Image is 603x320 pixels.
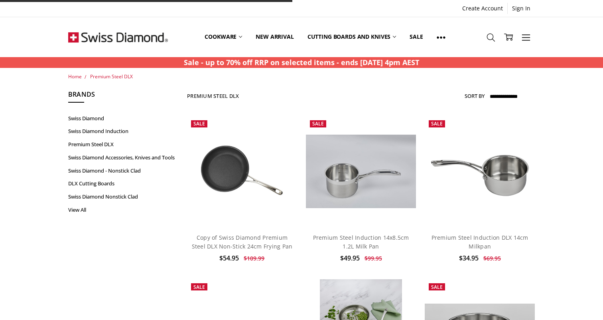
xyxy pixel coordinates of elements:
[193,284,205,290] span: Sale
[244,254,264,262] span: $109.99
[68,89,178,103] h5: Brands
[431,120,443,127] span: Sale
[68,112,178,125] a: Swiss Diamond
[340,254,360,262] span: $49.95
[68,203,178,217] a: View All
[465,89,485,102] label: Sort By
[68,190,178,203] a: Swiss Diamond Nonstick Clad
[219,254,239,262] span: $54.95
[184,58,419,67] strong: Sale - up to 70% off RRP on selected items - ends [DATE] 4pm AEST
[425,116,535,227] a: Premium Steel Induction DLX 14cm Milkpan
[68,138,178,151] a: Premium Steel DLX
[68,17,168,57] img: Free Shipping On Every Order
[90,73,133,80] a: Premium Steel DLX
[193,120,205,127] span: Sale
[187,116,297,227] img: Copy of Swiss Diamond Premium Steel DLX Non-Stick 24cm Frying Pan
[430,19,452,55] a: Show All
[365,254,382,262] span: $99.95
[68,151,178,164] a: Swiss Diamond Accessories, Knives and Tools
[432,234,528,250] a: Premium Steel Induction DLX 14cm Milkpan
[68,125,178,138] a: Swiss Diamond Induction
[312,120,324,127] span: Sale
[249,19,300,55] a: New arrival
[403,19,430,55] a: Sale
[198,19,249,55] a: Cookware
[306,116,416,227] a: Premium Steel Induction 14x8.5cm 1.2L Milk Pan
[306,135,416,208] img: Premium Steel Induction 14x8.5cm 1.2L Milk Pan
[68,177,178,190] a: DLX Cutting Boards
[459,254,479,262] span: $34.95
[187,93,239,99] h1: Premium Steel DLX
[313,234,409,250] a: Premium Steel Induction 14x8.5cm 1.2L Milk Pan
[301,19,403,55] a: Cutting boards and knives
[68,164,178,177] a: Swiss Diamond - Nonstick Clad
[483,254,501,262] span: $69.95
[425,135,535,207] img: Premium Steel Induction DLX 14cm Milkpan
[431,284,443,290] span: Sale
[458,3,507,14] a: Create Account
[68,73,82,80] a: Home
[192,234,293,250] a: Copy of Swiss Diamond Premium Steel DLX Non-Stick 24cm Frying Pan
[508,3,535,14] a: Sign In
